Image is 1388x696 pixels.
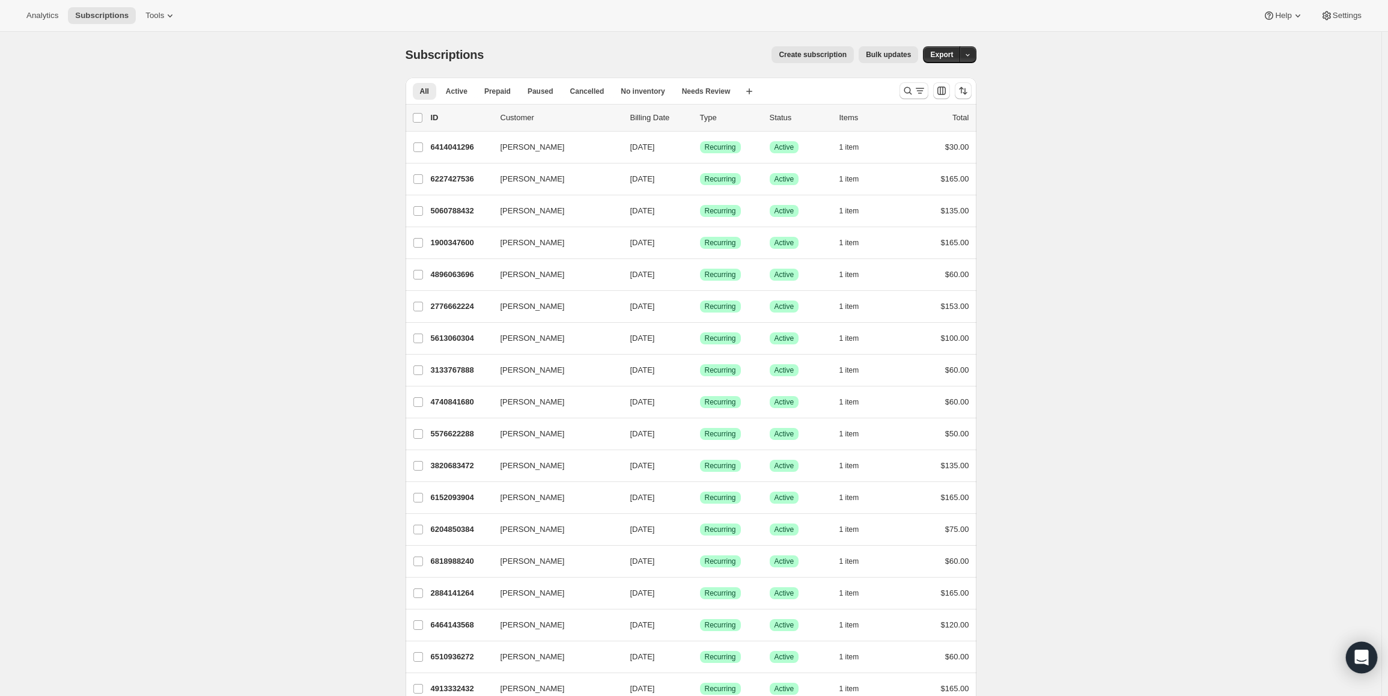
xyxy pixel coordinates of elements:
[501,587,565,599] span: [PERSON_NAME]
[630,557,655,566] span: [DATE]
[705,365,736,375] span: Recurring
[839,620,859,630] span: 1 item
[839,649,872,665] button: 1 item
[630,112,690,124] p: Billing Date
[839,617,872,633] button: 1 item
[839,521,872,538] button: 1 item
[68,7,136,24] button: Subscriptions
[501,492,565,504] span: [PERSON_NAME]
[775,302,794,311] span: Active
[501,269,565,281] span: [PERSON_NAME]
[705,525,736,534] span: Recurring
[941,684,969,693] span: $165.00
[501,141,565,153] span: [PERSON_NAME]
[775,557,794,566] span: Active
[484,87,511,96] span: Prepaid
[431,428,491,440] p: 5576622288
[705,684,736,694] span: Recurring
[431,330,969,347] div: 5613060304[PERSON_NAME][DATE]SuccessRecurringSuccessActive1 item$100.00
[630,270,655,279] span: [DATE]
[775,429,794,439] span: Active
[839,461,859,471] span: 1 item
[705,206,736,216] span: Recurring
[775,461,794,471] span: Active
[431,617,969,633] div: 6464143568[PERSON_NAME][DATE]SuccessRecurringSuccessActive1 item$120.00
[431,394,969,411] div: 4740841680[PERSON_NAME][DATE]SuccessRecurringSuccessActive1 item$60.00
[839,493,859,502] span: 1 item
[772,46,854,63] button: Create subscription
[705,397,736,407] span: Recurring
[775,270,794,279] span: Active
[630,238,655,247] span: [DATE]
[501,460,565,472] span: [PERSON_NAME]
[630,206,655,215] span: [DATE]
[431,362,969,379] div: 3133767888[PERSON_NAME][DATE]SuccessRecurringSuccessActive1 item$60.00
[775,206,794,216] span: Active
[431,112,491,124] p: ID
[1313,7,1369,24] button: Settings
[839,334,859,343] span: 1 item
[501,428,565,440] span: [PERSON_NAME]
[528,87,553,96] span: Paused
[630,493,655,502] span: [DATE]
[839,457,872,474] button: 1 item
[431,489,969,506] div: 6152093904[PERSON_NAME][DATE]SuccessRecurringSuccessActive1 item$165.00
[839,330,872,347] button: 1 item
[501,683,565,695] span: [PERSON_NAME]
[493,392,613,412] button: [PERSON_NAME]
[933,82,950,99] button: Customize table column order and visibility
[839,429,859,439] span: 1 item
[839,270,859,279] span: 1 item
[1256,7,1310,24] button: Help
[775,493,794,502] span: Active
[941,588,969,597] span: $165.00
[952,112,969,124] p: Total
[630,525,655,534] span: [DATE]
[775,684,794,694] span: Active
[930,50,953,60] span: Export
[431,524,491,536] p: 6204850384
[839,238,859,248] span: 1 item
[630,588,655,597] span: [DATE]
[775,334,794,343] span: Active
[431,649,969,665] div: 6510936272[PERSON_NAME][DATE]SuccessRecurringSuccessActive1 item$60.00
[630,620,655,629] span: [DATE]
[431,364,491,376] p: 3133767888
[705,493,736,502] span: Recurring
[775,174,794,184] span: Active
[945,142,969,151] span: $30.00
[501,524,565,536] span: [PERSON_NAME]
[431,269,491,281] p: 4896063696
[705,588,736,598] span: Recurring
[839,362,872,379] button: 1 item
[839,553,872,570] button: 1 item
[431,298,969,315] div: 2776662224[PERSON_NAME][DATE]SuccessRecurringSuccessActive1 item$153.00
[431,555,491,567] p: 6818988240
[501,112,621,124] p: Customer
[630,334,655,343] span: [DATE]
[839,139,872,156] button: 1 item
[839,302,859,311] span: 1 item
[630,174,655,183] span: [DATE]
[19,7,65,24] button: Analytics
[839,394,872,411] button: 1 item
[945,365,969,374] span: $60.00
[705,302,736,311] span: Recurring
[941,238,969,247] span: $165.00
[839,206,859,216] span: 1 item
[431,651,491,663] p: 6510936272
[839,588,859,598] span: 1 item
[775,397,794,407] span: Active
[705,174,736,184] span: Recurring
[1346,642,1378,674] div: Open Intercom Messenger
[493,552,613,571] button: [PERSON_NAME]
[945,270,969,279] span: $60.00
[630,397,655,406] span: [DATE]
[1275,11,1291,20] span: Help
[431,457,969,474] div: 3820683472[PERSON_NAME][DATE]SuccessRecurringSuccessActive1 item$135.00
[493,361,613,380] button: [PERSON_NAME]
[501,555,565,567] span: [PERSON_NAME]
[501,205,565,217] span: [PERSON_NAME]
[501,396,565,408] span: [PERSON_NAME]
[420,87,429,96] span: All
